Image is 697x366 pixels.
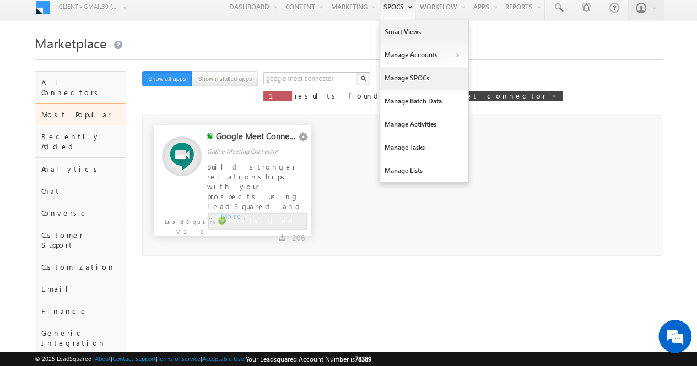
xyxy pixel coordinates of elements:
[380,20,468,43] a: Smart Views
[142,71,192,86] button: Show all apps
[380,90,468,113] a: Manage Batch Data
[380,67,468,90] a: Manage SPOCs
[150,285,200,300] em: Start Chat
[35,103,125,125] div: Most Popular
[35,125,125,157] div: Recently Added
[59,1,117,12] span: Client - gmail39 (78389)
[207,133,213,139] img: checking status
[35,72,125,103] div: All Connectors
[269,91,287,100] span: 1
[95,355,111,362] a: About
[35,224,125,256] div: Customer Support
[207,162,304,221] span: Build stronger relationships with your prospects using LeadSquared and ...
[292,232,305,243] span: 206
[35,322,125,354] div: Generic Integration
[154,211,217,237] p: LeadSquared V1.0
[162,136,202,176] img: Alternate Logo
[35,278,125,300] div: Email
[35,256,125,278] div: Customization
[181,6,207,32] div: Minimize live chat window
[295,91,382,100] span: results found
[279,234,285,241] img: downloads
[380,159,468,182] a: Manage Lists
[158,355,201,362] a: Terms of Service
[399,91,546,100] span: google meet connector
[202,355,244,362] a: Acceptable Use
[35,202,125,224] div: Converse
[192,71,258,86] button: Show installed apps
[35,300,125,322] div: Finance
[380,113,468,136] a: Manage Activities
[360,75,366,81] img: Search
[35,180,125,202] div: Chat
[112,355,156,362] a: Contact Support
[229,216,297,225] span: Installed
[35,158,125,180] div: Analytics
[380,43,468,67] a: Manage Accounts
[380,136,468,159] a: Manage Tasks
[35,354,371,364] span: © 2025 LeadSquared | | | | |
[35,34,107,52] span: Marketplace
[57,58,185,72] div: Chat with us now
[14,102,201,276] textarea: Type your message and hit 'Enter'
[246,355,371,363] span: Your Leadsquared Account Number is
[216,131,297,146] div: Google Meet Connector
[19,58,46,72] img: d_60004797649_company_0_60004797649
[355,355,371,363] span: 78389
